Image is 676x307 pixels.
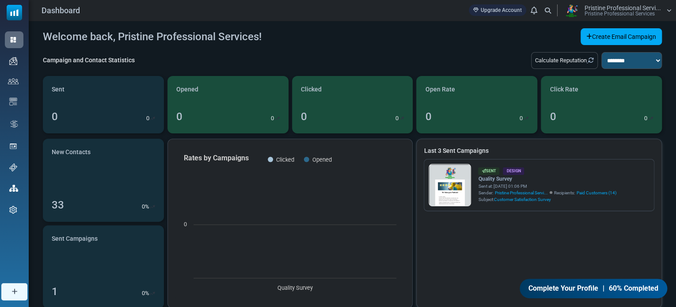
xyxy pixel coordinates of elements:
[176,109,182,125] div: 0
[142,202,155,211] div: %
[146,114,149,123] p: 0
[560,4,582,17] img: User Logo
[52,197,64,213] div: 33
[277,284,312,291] text: Quality Survey
[276,156,294,163] text: Clicked
[9,98,17,106] img: email-templates-icon.svg
[581,28,662,45] a: Create Email Campaign
[585,11,655,16] span: Pristine Professional Services
[425,85,455,94] span: Open Rate
[550,109,556,125] div: 0
[63,198,242,215] p: We Value your Feedback!
[142,289,145,298] p: 0
[395,114,398,123] p: 0
[9,119,19,129] img: workflow.svg
[560,4,672,17] a: User Logo Pristine Professional Servi... Pristine Professional Services
[175,146,405,301] svg: Rates by Campaigns
[550,85,578,94] span: Click Rate
[603,283,604,294] span: |
[43,56,135,65] div: Campaign and Contact Statistics
[184,221,187,227] text: 0
[478,175,616,183] a: Quality Survey
[301,85,322,94] span: Clicked
[70,231,235,241] p: Hi {(first_name)},
[9,36,17,44] img: dashboard-icon-active.svg
[176,85,198,94] span: Opened
[478,167,499,175] div: Sent
[142,289,155,298] div: %
[52,234,98,243] span: Sent Campaigns
[528,283,598,294] span: Complete Your Profile
[52,85,65,94] span: Sent
[478,190,616,196] div: Sender: Recipients:
[52,109,58,125] div: 0
[494,190,547,196] span: Pristine Professional Servi...
[43,30,262,43] h4: Welcome back, Pristine Professional Services!
[8,78,19,84] img: contacts-icon.svg
[520,114,523,123] p: 0
[7,5,22,20] img: mailsoftly_icon_blue_white.svg
[609,283,658,294] span: 60% Completed
[142,202,145,211] p: 0
[42,4,80,16] span: Dashboard
[531,52,598,69] div: Calculate Reputation
[503,167,524,175] div: Design
[184,154,249,162] text: Rates by Campaigns
[425,109,431,125] div: 0
[301,109,307,125] div: 0
[271,114,274,123] p: 0
[478,196,616,203] div: Subject:
[43,139,164,222] a: New Contacts 33 0%
[52,148,91,157] span: New Contacts
[312,156,331,163] text: Opened
[520,279,667,298] a: Complete Your Profile | 60% Completed
[9,163,17,171] img: support-icon.svg
[9,142,17,150] img: landing_pages.svg
[52,284,58,299] div: 1
[424,146,654,155] a: Last 3 Sent Campaigns
[494,197,551,202] span: Customer Satisfaction Survey
[70,241,235,294] p: We hope you've been enjoying your clean space! Your satisfaction is our top priority, and we woul...
[585,5,661,11] span: Pristine Professional Servi...
[9,206,17,214] img: settings-icon.svg
[469,4,526,16] a: Upgrade Account
[478,183,616,190] div: Sent at: [DATE] 01:06 PM
[576,190,616,196] a: Paid Customers (14)
[9,57,17,65] img: campaigns-icon.png
[587,57,594,64] a: Refresh Stats
[644,114,647,123] p: 0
